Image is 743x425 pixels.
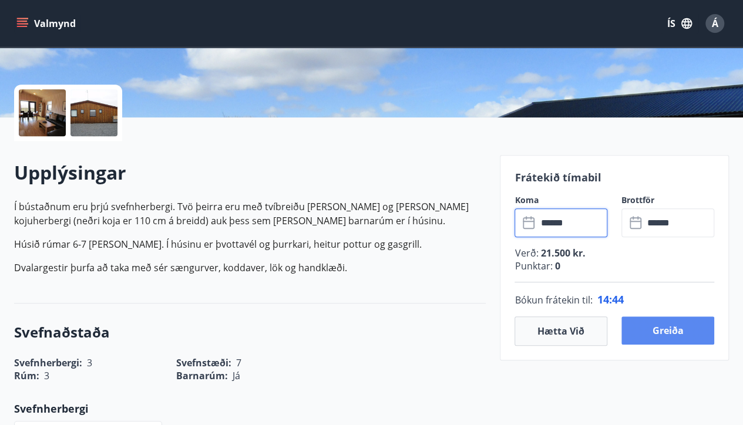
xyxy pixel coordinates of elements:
[661,13,698,34] button: ÍS
[515,316,607,346] button: Hætta við
[515,170,714,185] p: Frátekið tímabil
[621,316,714,345] button: Greiða
[712,17,718,30] span: Á
[515,247,714,259] p: Verð :
[14,322,486,342] h3: Svefnaðstaða
[44,369,49,382] span: 3
[538,247,585,259] span: 21.500 kr.
[552,259,560,272] span: 0
[14,13,80,34] button: menu
[621,194,714,206] label: Brottför
[14,261,486,275] p: Dvalargestir þurfa að taka með sér sængurver, koddaver, lök og handklæði.
[515,259,714,272] p: Punktar :
[233,369,240,382] span: Já
[14,401,486,416] p: Svefnherbergi
[515,194,607,206] label: Koma
[701,9,729,38] button: Á
[14,369,39,382] span: Rúm :
[14,200,486,228] p: Í bústaðnum eru þrjú svefnherbergi. Tvö þeirra eru með tvíbreiðu [PERSON_NAME] og [PERSON_NAME] k...
[14,160,486,185] h2: Upplýsingar
[176,369,228,382] span: Barnarúm :
[515,293,592,307] span: Bókun frátekin til :
[597,292,611,306] span: 14 :
[14,237,486,251] p: Húsið rúmar 6-7 [PERSON_NAME]. Í húsinu er þvottavél og þurrkari, heitur pottur og gasgrill.
[611,292,623,306] span: 44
